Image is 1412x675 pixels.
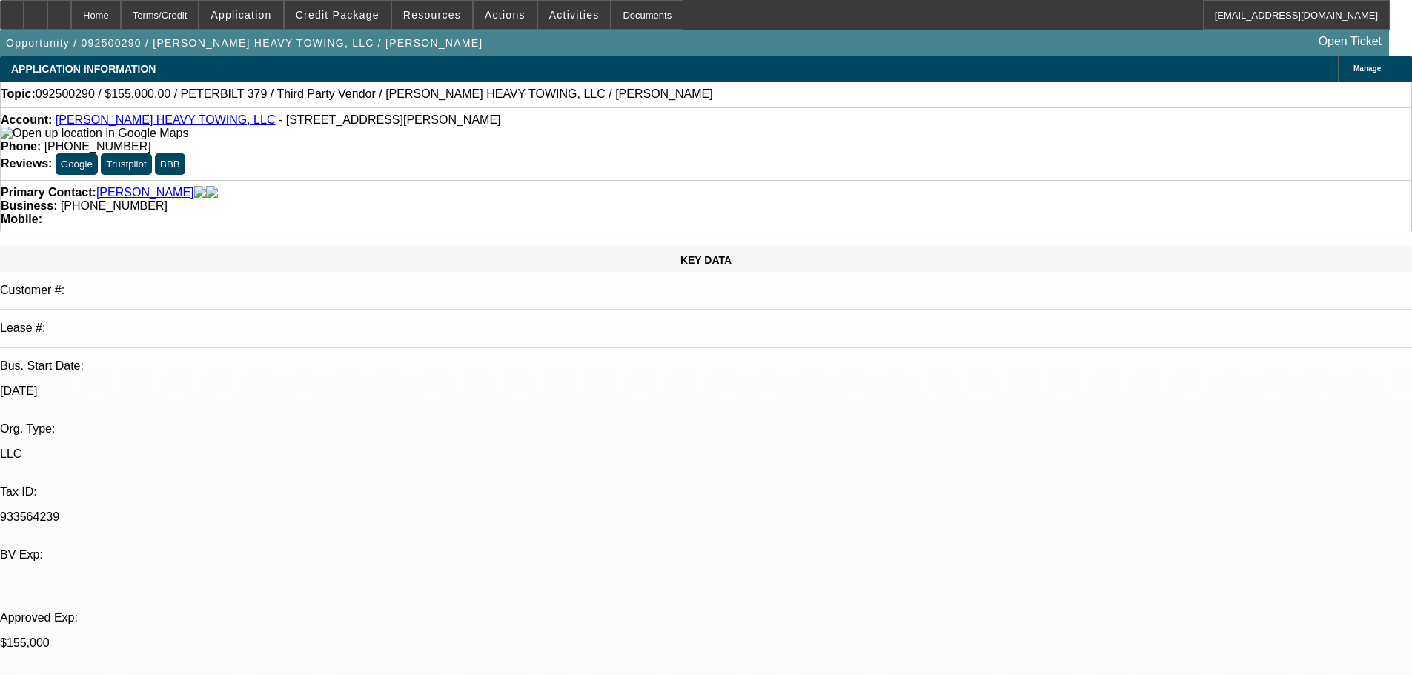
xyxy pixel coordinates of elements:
[538,1,611,29] button: Activities
[11,63,156,75] span: APPLICATION INFORMATION
[61,199,168,212] span: [PHONE_NUMBER]
[1,186,96,199] strong: Primary Contact:
[206,186,218,199] img: linkedin-icon.png
[1,87,36,101] strong: Topic:
[549,9,600,21] span: Activities
[1,157,52,170] strong: Reviews:
[155,153,185,175] button: BBB
[6,37,483,49] span: Opportunity / 092500290 / [PERSON_NAME] HEAVY TOWING, LLC / [PERSON_NAME]
[56,113,276,126] a: [PERSON_NAME] HEAVY TOWING, LLC
[36,87,713,101] span: 092500290 / $155,000.00 / PETERBILT 379 / Third Party Vendor / [PERSON_NAME] HEAVY TOWING, LLC / ...
[485,9,526,21] span: Actions
[1,199,57,212] strong: Business:
[403,9,461,21] span: Resources
[1313,29,1388,54] a: Open Ticket
[1,113,52,126] strong: Account:
[1,140,41,153] strong: Phone:
[211,9,271,21] span: Application
[680,254,732,266] span: KEY DATA
[44,140,151,153] span: [PHONE_NUMBER]
[392,1,472,29] button: Resources
[101,153,151,175] button: Trustpilot
[296,9,379,21] span: Credit Package
[1,127,188,140] img: Open up location in Google Maps
[1353,64,1381,73] span: Manage
[285,1,391,29] button: Credit Package
[56,153,98,175] button: Google
[96,186,194,199] a: [PERSON_NAME]
[194,186,206,199] img: facebook-icon.png
[199,1,282,29] button: Application
[279,113,501,126] span: - [STREET_ADDRESS][PERSON_NAME]
[474,1,537,29] button: Actions
[1,127,188,139] a: View Google Maps
[1,213,42,225] strong: Mobile:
